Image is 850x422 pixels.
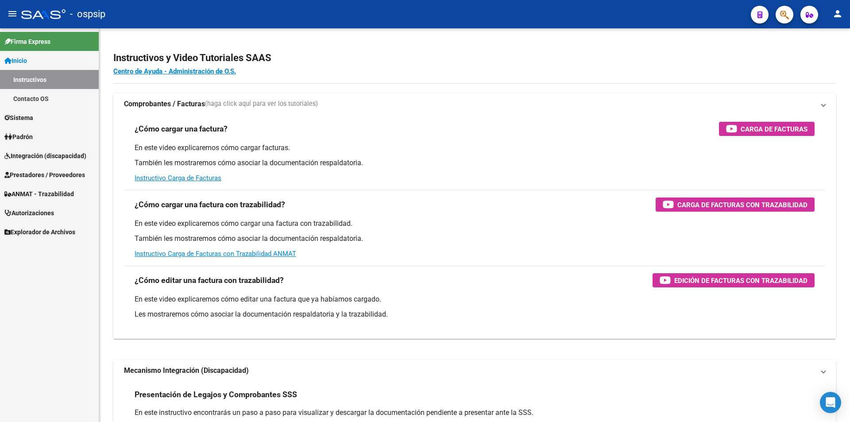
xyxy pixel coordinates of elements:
[70,4,105,24] span: - ospsip
[135,123,228,135] h3: ¿Cómo cargar una factura?
[135,219,815,228] p: En este video explicaremos cómo cargar una factura con trazabilidad.
[656,197,815,212] button: Carga de Facturas con Trazabilidad
[113,67,236,75] a: Centro de Ayuda - Administración de O.S.
[113,93,836,115] mat-expansion-panel-header: Comprobantes / Facturas(haga click aquí para ver los tutoriales)
[820,392,841,413] div: Open Intercom Messenger
[832,8,843,19] mat-icon: person
[135,388,297,401] h3: Presentación de Legajos y Comprobantes SSS
[674,275,807,286] span: Edición de Facturas con Trazabilidad
[677,199,807,210] span: Carga de Facturas con Trazabilidad
[4,208,54,218] span: Autorizaciones
[205,99,318,109] span: (haga click aquí para ver los tutoriales)
[113,50,836,66] h2: Instructivos y Video Tutoriales SAAS
[653,273,815,287] button: Edición de Facturas con Trazabilidad
[4,170,85,180] span: Prestadores / Proveedores
[135,198,285,211] h3: ¿Cómo cargar una factura con trazabilidad?
[4,37,50,46] span: Firma Express
[7,8,18,19] mat-icon: menu
[135,174,221,182] a: Instructivo Carga de Facturas
[4,113,33,123] span: Sistema
[719,122,815,136] button: Carga de Facturas
[135,143,815,153] p: En este video explicaremos cómo cargar facturas.
[4,227,75,237] span: Explorador de Archivos
[135,274,284,286] h3: ¿Cómo editar una factura con trazabilidad?
[135,250,296,258] a: Instructivo Carga de Facturas con Trazabilidad ANMAT
[4,151,86,161] span: Integración (discapacidad)
[135,234,815,244] p: También les mostraremos cómo asociar la documentación respaldatoria.
[135,408,815,418] p: En este instructivo encontrarás un paso a paso para visualizar y descargar la documentación pendi...
[135,158,815,168] p: También les mostraremos cómo asociar la documentación respaldatoria.
[4,189,74,199] span: ANMAT - Trazabilidad
[741,124,807,135] span: Carga de Facturas
[113,115,836,339] div: Comprobantes / Facturas(haga click aquí para ver los tutoriales)
[135,294,815,304] p: En este video explicaremos cómo editar una factura que ya habíamos cargado.
[124,366,249,376] strong: Mecanismo Integración (Discapacidad)
[4,132,33,142] span: Padrón
[113,360,836,381] mat-expansion-panel-header: Mecanismo Integración (Discapacidad)
[4,56,27,66] span: Inicio
[135,310,815,319] p: Les mostraremos cómo asociar la documentación respaldatoria y la trazabilidad.
[124,99,205,109] strong: Comprobantes / Facturas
